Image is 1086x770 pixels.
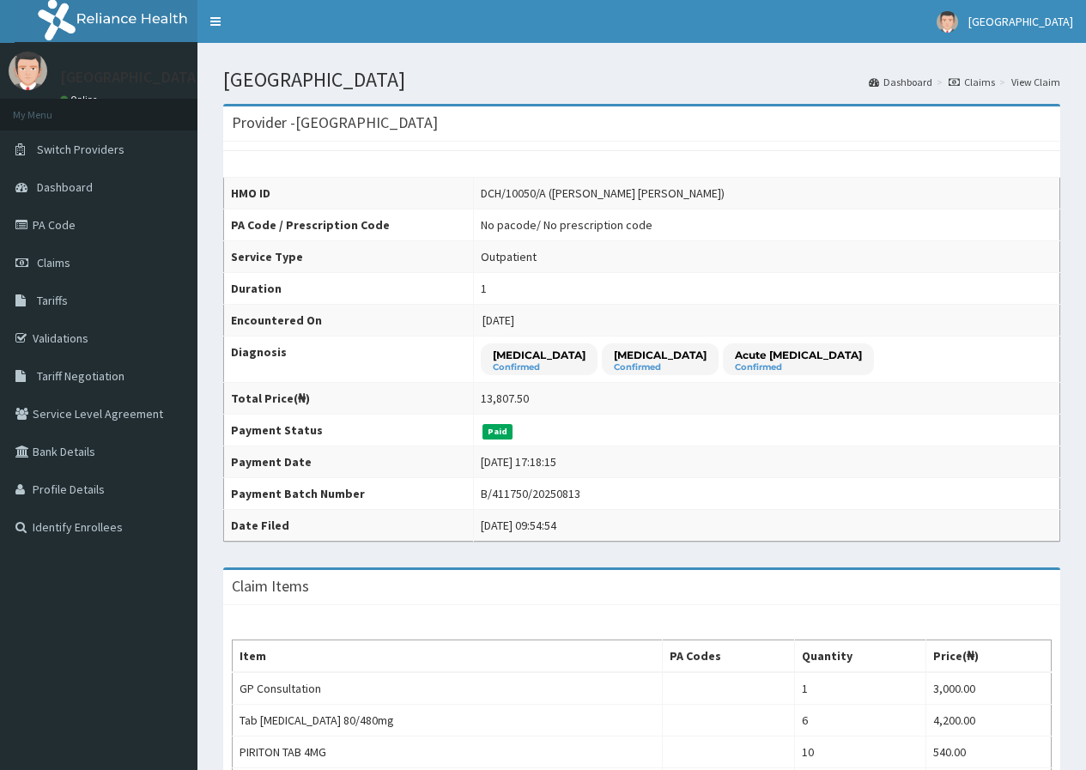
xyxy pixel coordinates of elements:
td: 10 [795,737,925,768]
span: Dashboard [37,179,93,195]
div: [DATE] 17:18:15 [481,453,556,470]
div: B/411750/20250813 [481,485,580,502]
td: 540.00 [925,737,1051,768]
small: Confirmed [493,363,585,372]
th: Encountered On [224,305,474,336]
td: 3,000.00 [925,672,1051,705]
td: GP Consultation [233,672,663,705]
div: Outpatient [481,248,537,265]
a: Online [60,94,101,106]
td: Tab [MEDICAL_DATA] 80/480mg [233,705,663,737]
th: Item [233,640,663,673]
span: Claims [37,255,70,270]
small: Confirmed [614,363,707,372]
th: Payment Date [224,446,474,478]
span: Tariff Negotiation [37,368,124,384]
th: PA Codes [663,640,795,673]
th: Payment Status [224,415,474,446]
td: 6 [795,705,925,737]
span: [DATE] [482,312,514,328]
img: User Image [937,11,958,33]
span: Switch Providers [37,142,124,157]
div: [DATE] 09:54:54 [481,517,556,534]
img: User Image [9,52,47,90]
th: Service Type [224,241,474,273]
th: Duration [224,273,474,305]
th: PA Code / Prescription Code [224,209,474,241]
div: No pacode / No prescription code [481,216,652,233]
th: Date Filed [224,510,474,542]
span: Paid [482,424,513,440]
span: Tariffs [37,293,68,308]
div: DCH/10050/A ([PERSON_NAME] [PERSON_NAME]) [481,185,725,202]
a: Claims [949,75,995,89]
th: Quantity [795,640,925,673]
th: Total Price(₦) [224,383,474,415]
th: Diagnosis [224,336,474,383]
h1: [GEOGRAPHIC_DATA] [223,69,1060,91]
th: Payment Batch Number [224,478,474,510]
small: Confirmed [735,363,862,372]
td: 4,200.00 [925,705,1051,737]
div: 13,807.50 [481,390,529,407]
h3: Claim Items [232,579,309,594]
span: [GEOGRAPHIC_DATA] [968,14,1073,29]
a: View Claim [1011,75,1060,89]
h3: Provider - [GEOGRAPHIC_DATA] [232,115,438,130]
td: PIRITON TAB 4MG [233,737,663,768]
p: [MEDICAL_DATA] [614,348,707,362]
th: HMO ID [224,178,474,209]
td: 1 [795,672,925,705]
p: [MEDICAL_DATA] [493,348,585,362]
div: 1 [481,280,487,297]
th: Price(₦) [925,640,1051,673]
p: [GEOGRAPHIC_DATA] [60,70,202,85]
a: Dashboard [869,75,932,89]
p: Acute [MEDICAL_DATA] [735,348,862,362]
